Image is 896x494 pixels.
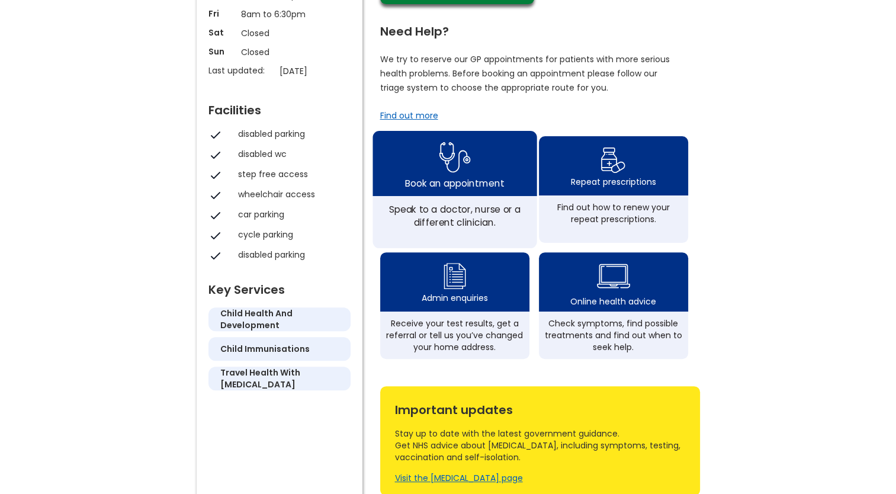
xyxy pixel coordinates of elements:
[220,307,339,331] h5: child health and development
[372,131,537,248] a: book appointment icon Book an appointmentSpeak to a doctor, nurse or a different clinician.
[208,65,274,76] p: Last updated:
[280,65,357,78] p: [DATE]
[220,367,339,390] h5: travel health with [MEDICAL_DATA]
[208,98,351,116] div: Facilities
[238,229,345,240] div: cycle parking
[238,148,345,160] div: disabled wc
[380,252,529,359] a: admin enquiry iconAdmin enquiriesReceive your test results, get a referral or tell us you’ve chan...
[208,278,351,296] div: Key Services
[238,249,345,261] div: disabled parking
[395,472,523,484] a: Visit the [MEDICAL_DATA] page
[570,296,656,307] div: Online health advice
[395,398,685,416] div: Important updates
[422,292,488,304] div: Admin enquiries
[386,317,524,353] div: Receive your test results, get a referral or tell us you’ve changed your home address.
[241,27,318,40] p: Closed
[238,128,345,140] div: disabled parking
[238,168,345,180] div: step free access
[539,252,688,359] a: health advice iconOnline health adviceCheck symptoms, find possible treatments and find out when ...
[571,176,656,188] div: Repeat prescriptions
[545,201,682,225] div: Find out how to renew your repeat prescriptions.
[442,260,468,292] img: admin enquiry icon
[597,256,630,296] img: health advice icon
[208,8,235,20] p: Fri
[238,188,345,200] div: wheelchair access
[380,20,688,37] div: Need Help?
[241,8,318,21] p: 8am to 6:30pm
[220,343,310,355] h5: child immunisations
[380,110,438,121] a: Find out more
[395,428,685,463] div: Stay up to date with the latest government guidance. Get NHS advice about [MEDICAL_DATA], includi...
[380,52,670,95] p: We try to reserve our GP appointments for patients with more serious health problems. Before book...
[241,46,318,59] p: Closed
[379,203,530,229] div: Speak to a doctor, nurse or a different clinician.
[238,208,345,220] div: car parking
[539,136,688,243] a: repeat prescription iconRepeat prescriptionsFind out how to renew your repeat prescriptions.
[405,177,504,190] div: Book an appointment
[545,317,682,353] div: Check symptoms, find possible treatments and find out when to seek help.
[439,138,470,177] img: book appointment icon
[208,46,235,57] p: Sun
[208,27,235,39] p: Sat
[600,145,626,176] img: repeat prescription icon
